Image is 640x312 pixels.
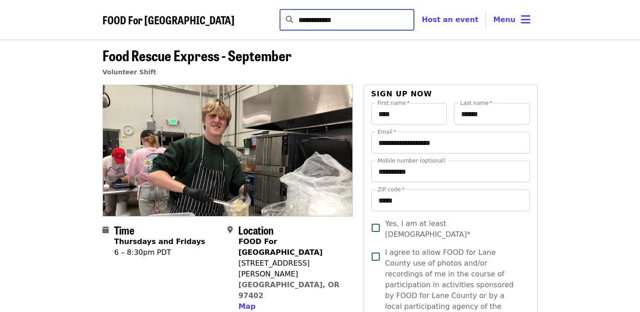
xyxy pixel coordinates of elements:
i: bars icon [521,13,530,26]
label: Last name [460,100,492,106]
strong: FOOD For [GEOGRAPHIC_DATA] [238,237,322,257]
i: calendar icon [102,226,109,234]
span: Sign up now [371,90,432,98]
img: Food Rescue Express - September organized by FOOD For Lane County [103,85,352,216]
span: Location [238,222,274,238]
span: Menu [493,15,516,24]
input: Email [371,132,530,154]
button: Map [238,301,255,312]
input: Mobile number (optional) [371,161,530,182]
label: Mobile number (optional) [378,158,446,163]
span: Time [114,222,134,238]
input: Last name [454,103,530,125]
a: Volunteer Shift [102,68,156,76]
button: Toggle account menu [486,9,538,31]
span: Yes, I am at least [DEMOGRAPHIC_DATA]* [385,218,523,240]
label: Email [378,129,396,135]
span: FOOD For [GEOGRAPHIC_DATA] [102,12,235,27]
a: Host an event [422,15,478,24]
label: First name [378,100,410,106]
label: ZIP code [378,187,404,192]
input: Search [298,9,414,31]
strong: Thursdays and Fridays [114,237,205,246]
i: search icon [286,15,293,24]
div: 6 – 8:30pm PDT [114,247,205,258]
a: FOOD For [GEOGRAPHIC_DATA] [102,14,235,27]
i: map-marker-alt icon [227,226,233,234]
div: [STREET_ADDRESS][PERSON_NAME] [238,258,345,280]
input: First name [371,103,447,125]
a: [GEOGRAPHIC_DATA], OR 97402 [238,280,339,300]
span: Food Rescue Express - September [102,45,292,66]
input: ZIP code [371,190,530,211]
span: Map [238,302,255,311]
